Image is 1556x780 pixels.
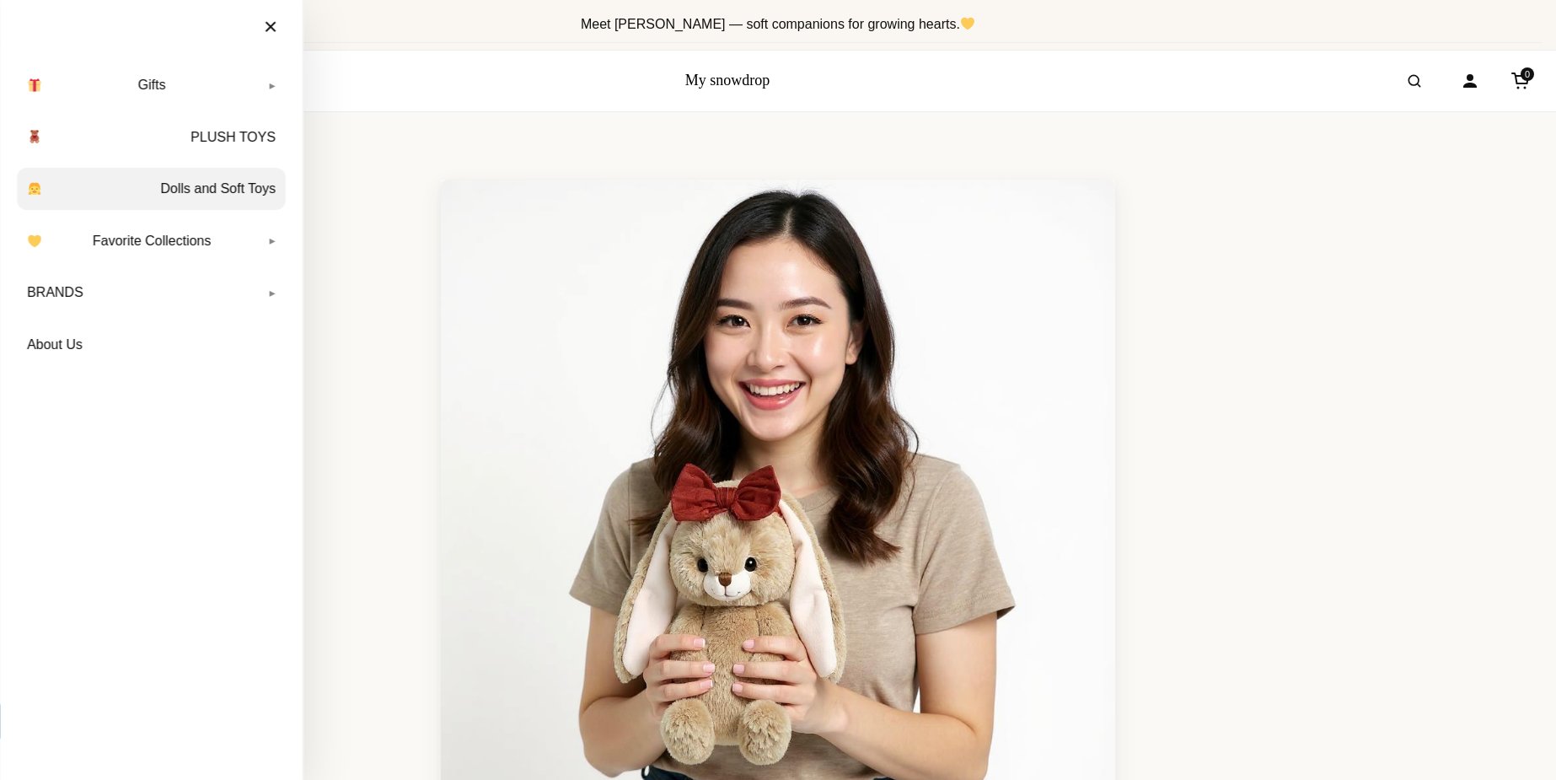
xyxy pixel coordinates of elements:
[961,17,974,30] img: 💛
[581,17,975,31] span: Meet [PERSON_NAME] — soft companions for growing hearts.
[28,78,41,92] img: 🎁
[17,324,286,366] a: About Us
[1391,57,1438,105] button: Open search
[13,7,1543,43] div: Announcement
[1451,62,1489,100] a: Account
[17,168,286,210] a: Dolls and Soft Toys
[1502,62,1539,100] a: Cart
[17,220,286,262] a: Favorite Collections
[1521,67,1534,81] span: 0
[28,234,41,248] img: 💛
[28,130,41,143] img: 🧸
[685,72,770,89] a: My snowdrop
[247,8,294,46] button: Close menu
[17,64,286,106] a: Gifts
[28,182,41,196] img: 👧
[17,116,286,159] a: PLUSH TOYS
[17,272,286,314] a: BRANDS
